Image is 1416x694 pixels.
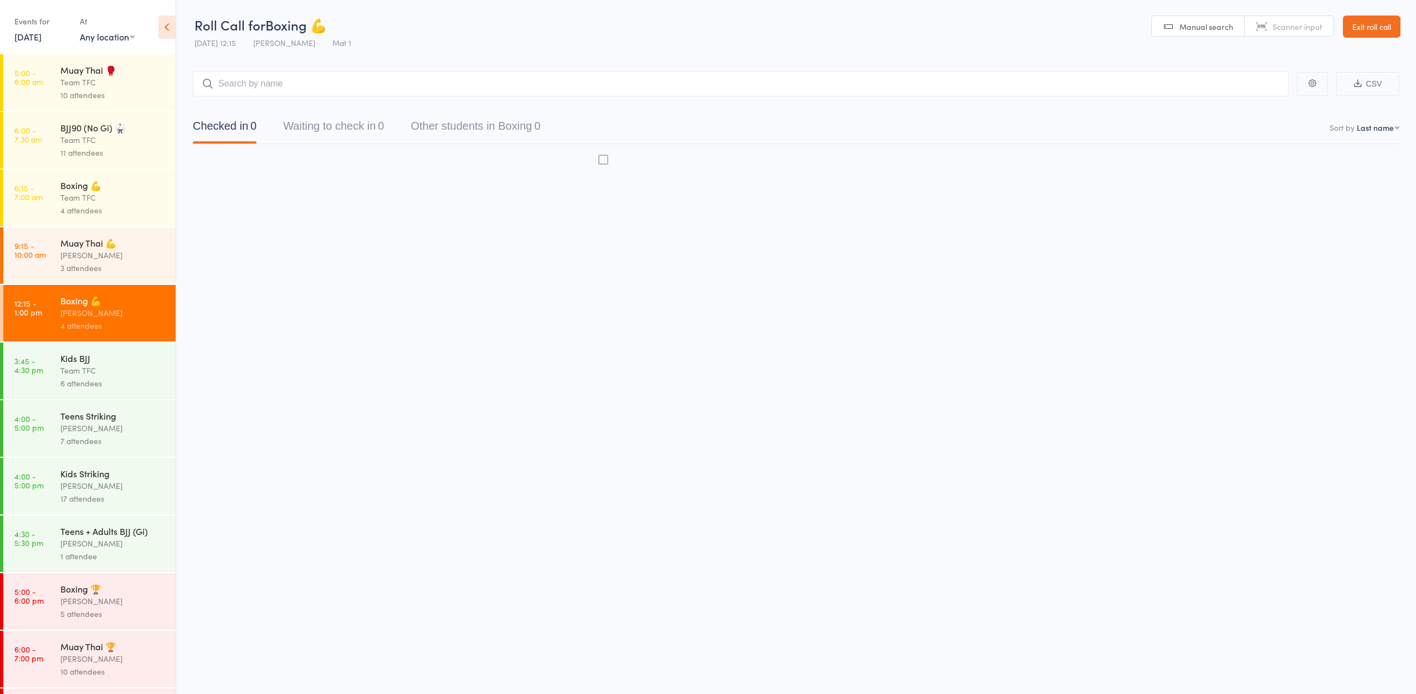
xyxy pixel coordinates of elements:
a: 5:00 -6:00 pmBoxing 🏆[PERSON_NAME]5 attendees [3,573,176,630]
div: 11 attendees [60,146,166,159]
span: Mat 1 [332,37,351,48]
a: 4:00 -5:00 pmKids Striking[PERSON_NAME]17 attendees [3,458,176,514]
button: Other students in Boxing0 [411,114,540,144]
time: 3:45 - 4:30 pm [14,356,43,374]
div: At [80,12,135,30]
div: [PERSON_NAME] [60,595,166,608]
div: Team TFC [60,364,166,377]
div: 0 [534,120,540,132]
div: 4 attendees [60,319,166,332]
div: 17 attendees [60,492,166,505]
div: Team TFC [60,191,166,204]
span: [DATE] 12:15 [194,37,236,48]
div: Team TFC [60,76,166,89]
div: Muay Thai 💪 [60,237,166,249]
a: 9:15 -10:00 amMuay Thai 💪[PERSON_NAME]3 attendees [3,227,176,284]
div: Events for [14,12,69,30]
div: Last name [1357,122,1394,133]
div: Boxing 💪 [60,179,166,191]
div: 7 attendees [60,435,166,447]
time: 12:15 - 1:00 pm [14,299,42,317]
div: Kids BJJ [60,352,166,364]
a: 6:00 -7:30 amBJJ90 (No Gi) 🥋Team TFC11 attendees [3,112,176,169]
div: 3 attendees [60,262,166,274]
input: Search by name [193,71,1289,96]
div: 6 attendees [60,377,166,390]
div: 10 attendees [60,665,166,678]
time: 4:00 - 5:00 pm [14,414,44,432]
span: Roll Call for [194,16,265,34]
time: 9:15 - 10:00 am [14,241,46,259]
time: 4:30 - 5:30 pm [14,529,43,547]
div: 0 [378,120,384,132]
time: 6:15 - 7:00 am [14,183,43,201]
div: Muay Thai 🏆 [60,640,166,652]
div: 10 attendees [60,89,166,101]
div: Team TFC [60,134,166,146]
a: [DATE] [14,30,42,43]
div: BJJ90 (No Gi) 🥋 [60,121,166,134]
a: 6:15 -7:00 amBoxing 💪Team TFC4 attendees [3,170,176,226]
div: 5 attendees [60,608,166,620]
a: 4:30 -5:30 pmTeens + Adults BJJ (Gi)[PERSON_NAME]1 attendee [3,516,176,572]
div: 4 attendees [60,204,166,217]
div: Teens + Adults BJJ (Gi) [60,525,166,537]
div: [PERSON_NAME] [60,537,166,550]
label: Sort by [1330,122,1355,133]
div: Kids Striking [60,467,166,479]
div: [PERSON_NAME] [60,422,166,435]
time: 5:00 - 6:00 am [14,68,43,86]
button: CSV [1336,72,1399,96]
time: 6:00 - 7:00 pm [14,645,43,662]
time: 5:00 - 6:00 pm [14,587,44,605]
div: [PERSON_NAME] [60,307,166,319]
a: 3:45 -4:30 pmKids BJJTeam TFC6 attendees [3,343,176,399]
div: Any location [80,30,135,43]
a: Exit roll call [1343,16,1400,38]
div: Boxing 🏆 [60,583,166,595]
div: 0 [250,120,256,132]
div: Boxing 💪 [60,294,166,307]
div: 1 attendee [60,550,166,563]
time: 4:00 - 5:00 pm [14,472,44,489]
div: Muay Thai 🥊 [60,64,166,76]
span: Boxing 💪 [265,16,327,34]
a: 12:15 -1:00 pmBoxing 💪[PERSON_NAME]4 attendees [3,285,176,341]
a: 6:00 -7:00 pmMuay Thai 🏆[PERSON_NAME]10 attendees [3,631,176,687]
a: 4:00 -5:00 pmTeens Striking[PERSON_NAME]7 attendees [3,400,176,457]
span: Manual search [1179,21,1233,32]
button: Waiting to check in0 [283,114,384,144]
button: Checked in0 [193,114,256,144]
span: Scanner input [1273,21,1322,32]
div: Teens Striking [60,410,166,422]
span: [PERSON_NAME] [253,37,315,48]
div: [PERSON_NAME] [60,479,166,492]
a: 5:00 -6:00 amMuay Thai 🥊Team TFC10 attendees [3,54,176,111]
div: [PERSON_NAME] [60,652,166,665]
div: [PERSON_NAME] [60,249,166,262]
time: 6:00 - 7:30 am [14,126,42,144]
